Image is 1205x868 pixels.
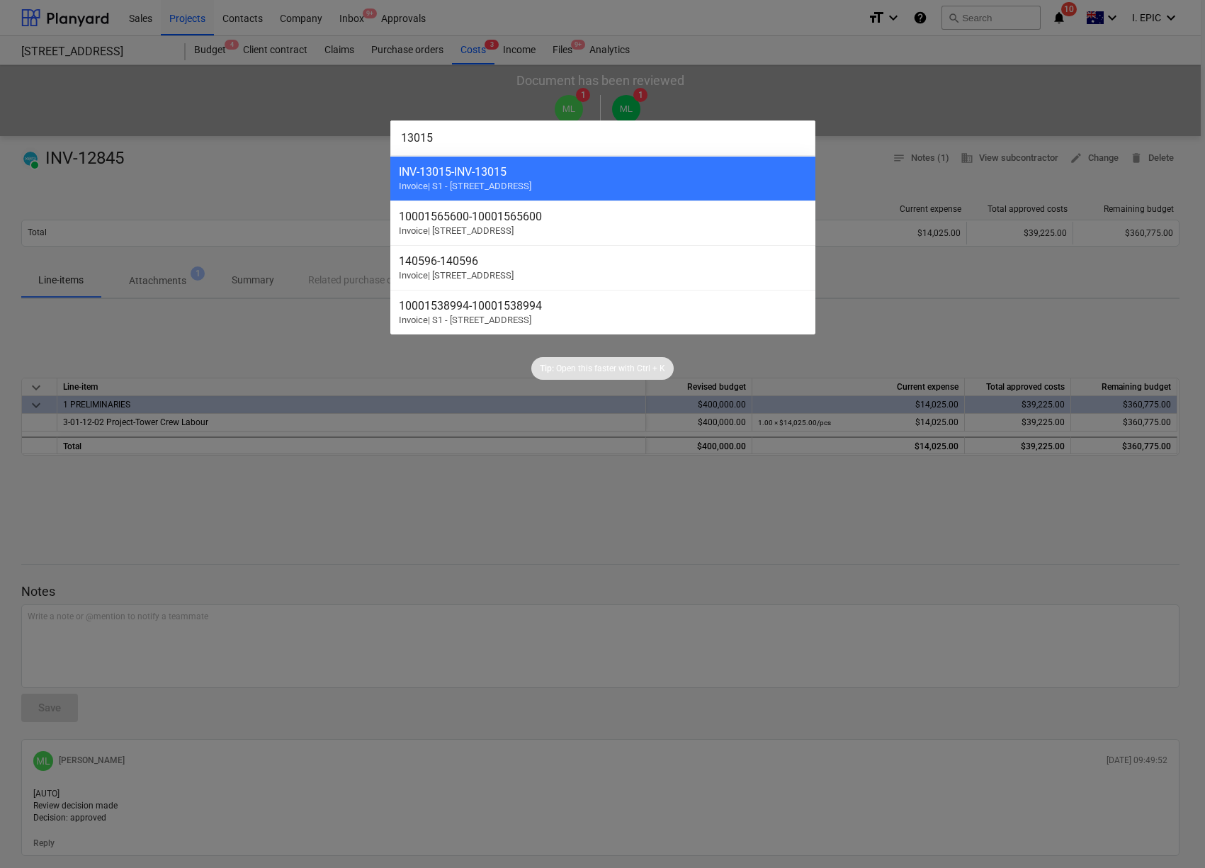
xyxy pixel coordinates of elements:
[399,210,807,223] div: 10001565600 - 10001565600
[540,363,554,375] p: Tip:
[390,201,815,245] div: 10001565600-10001565600Invoice| [STREET_ADDRESS]
[390,156,815,201] div: INV-13015-INV-13015Invoice| S1 - [STREET_ADDRESS]
[399,299,807,312] div: 10001538994 - 10001538994
[531,357,674,380] div: Tip:Open this faster withCtrl + K
[399,315,531,325] span: Invoice | S1 - [STREET_ADDRESS]
[390,120,815,156] input: Search for projects, articles, contracts, Claims, subcontractors...
[390,290,815,334] div: 10001538994-10001538994Invoice| S1 - [STREET_ADDRESS]
[390,245,815,290] div: 140596-140596Invoice| [STREET_ADDRESS]
[399,254,807,268] div: 140596 - 140596
[556,363,635,375] p: Open this faster with
[399,225,514,236] span: Invoice | [STREET_ADDRESS]
[637,363,665,375] p: Ctrl + K
[399,181,531,191] span: Invoice | S1 - [STREET_ADDRESS]
[399,270,514,281] span: Invoice | [STREET_ADDRESS]
[399,165,807,179] div: INV-13015 - INV-13015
